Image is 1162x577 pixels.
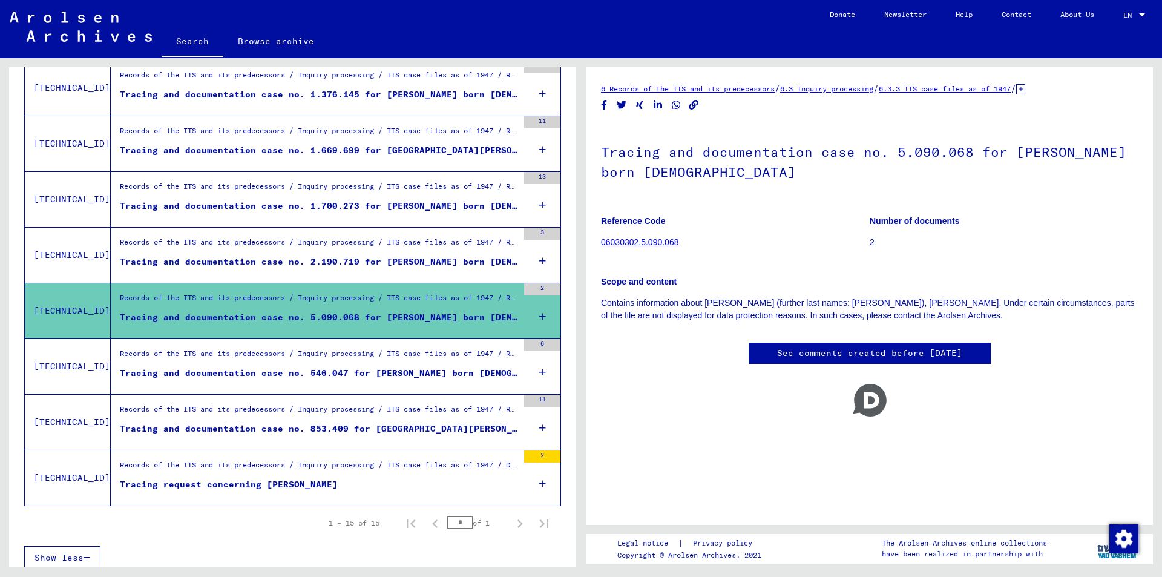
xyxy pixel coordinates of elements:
button: Next page [508,511,532,535]
b: Number of documents [870,216,960,226]
div: Records of the ITS and its predecessors / Inquiry processing / ITS case files as of 1947 / Reposi... [120,70,518,87]
span: EN [1123,11,1137,19]
b: Reference Code [601,216,666,226]
td: [TECHNICAL_ID] [25,171,111,227]
img: Change consent [1109,524,1138,553]
div: Tracing and documentation case no. 546.047 for [PERSON_NAME] born [DEMOGRAPHIC_DATA] [120,367,518,380]
div: Change consent [1109,524,1138,553]
div: of 1 [447,517,508,529]
a: See comments created before [DATE] [777,347,962,360]
span: Show less [34,552,84,563]
div: 13 [524,172,560,184]
div: | [617,537,767,550]
button: Share on Facebook [598,97,611,113]
h1: Tracing and documentation case no. 5.090.068 for [PERSON_NAME] born [DEMOGRAPHIC_DATA] [601,124,1138,197]
button: Share on Twitter [615,97,628,113]
span: / [775,83,780,94]
div: 11 [524,395,560,407]
div: Tracing and documentation case no. 5.090.068 for [PERSON_NAME] born [DEMOGRAPHIC_DATA] [120,311,518,324]
div: 2 [524,450,560,463]
button: Share on Xing [634,97,646,113]
td: [TECHNICAL_ID] [25,60,111,116]
div: Records of the ITS and its predecessors / Inquiry processing / ITS case files as of 1947 / Reposi... [120,237,518,254]
div: Records of the ITS and its predecessors / Inquiry processing / ITS case files as of 1947 / Reposi... [120,181,518,198]
p: 2 [870,236,1138,249]
button: Previous page [423,511,447,535]
button: Copy link [688,97,700,113]
a: Search [162,27,223,58]
td: [TECHNICAL_ID] [25,394,111,450]
span: / [873,83,879,94]
div: Tracing and documentation case no. 1.700.273 for [PERSON_NAME] born [DEMOGRAPHIC_DATA] or10.03.1909 [120,200,518,213]
div: 1 – 15 of 15 [329,518,379,529]
td: [TECHNICAL_ID] [25,450,111,506]
td: [TECHNICAL_ID] [25,227,111,283]
span: / [1011,83,1016,94]
td: [TECHNICAL_ID] [25,283,111,338]
div: Records of the ITS and its predecessors / Inquiry processing / ITS case files as of 1947 / Reposi... [120,404,518,421]
a: 6 Records of the ITS and its predecessors [601,84,775,93]
div: Records of the ITS and its predecessors / Inquiry processing / ITS case files as of 1947 / Reposi... [120,125,518,142]
div: Records of the ITS and its predecessors / Inquiry processing / ITS case files as of 1947 / Reposi... [120,292,518,309]
a: 6.3 Inquiry processing [780,84,873,93]
div: Tracing and documentation case no. 1.376.145 for [PERSON_NAME] born [DEMOGRAPHIC_DATA] [120,88,518,101]
td: [TECHNICAL_ID] [25,338,111,394]
img: yv_logo.png [1095,533,1140,564]
p: have been realized in partnership with [882,549,1047,559]
div: 2 [524,283,560,295]
a: Legal notice [617,537,678,550]
div: Tracing request concerning [PERSON_NAME] [120,478,338,491]
img: Arolsen_neg.svg [10,12,152,42]
a: Privacy policy [683,537,767,550]
p: Copyright © Arolsen Archives, 2021 [617,550,767,561]
div: Tracing and documentation case no. 853.409 for [GEOGRAPHIC_DATA][PERSON_NAME] born [DEMOGRAPHIC_D... [120,423,518,435]
button: Show less [24,546,100,569]
div: 6 [524,339,560,351]
a: 6.3.3 ITS case files as of 1947 [879,84,1011,93]
p: The Arolsen Archives online collections [882,538,1047,549]
div: Tracing and documentation case no. 2.190.719 for [PERSON_NAME] born [DEMOGRAPHIC_DATA] [120,256,518,268]
div: 3 [524,228,560,240]
div: Records of the ITS and its predecessors / Inquiry processing / ITS case files as of 1947 / Deposi... [120,460,518,476]
button: Share on WhatsApp [670,97,683,113]
td: [TECHNICAL_ID] [25,116,111,171]
a: Browse archive [223,27,329,56]
a: 06030302.5.090.068 [601,237,678,247]
div: Records of the ITS and its predecessors / Inquiry processing / ITS case files as of 1947 / Reposi... [120,348,518,365]
div: Tracing and documentation case no. 1.669.699 for [GEOGRAPHIC_DATA][PERSON_NAME] born [DEMOGRAPHIC... [120,144,518,157]
button: First page [399,511,423,535]
p: Contains information about [PERSON_NAME] (further last names: [PERSON_NAME]), [PERSON_NAME]. Unde... [601,297,1138,322]
button: Last page [532,511,556,535]
button: Share on LinkedIn [652,97,665,113]
b: Scope and content [601,277,677,286]
div: 11 [524,116,560,128]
